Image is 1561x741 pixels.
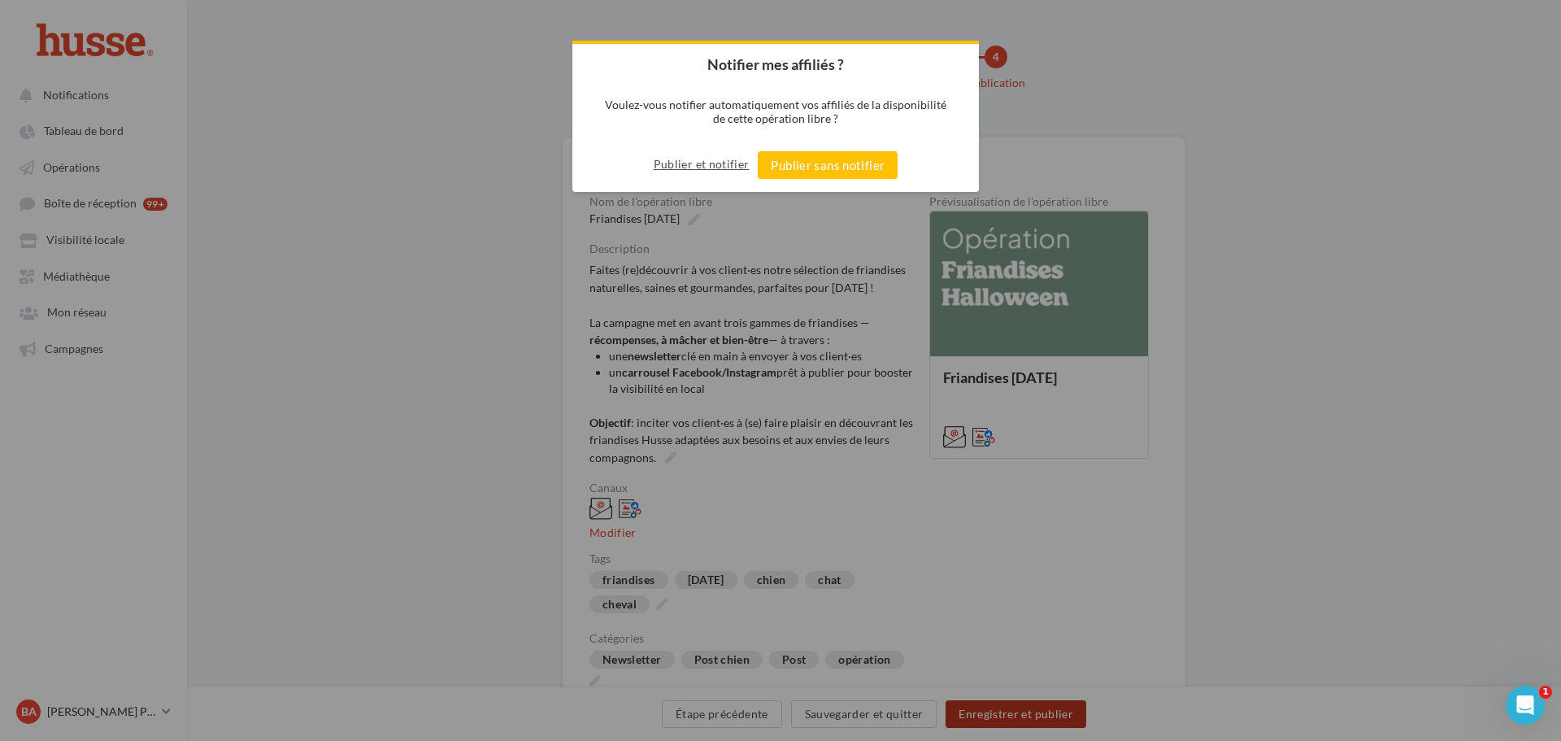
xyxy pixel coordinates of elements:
[572,44,979,85] h2: Notifier mes affiliés ?
[654,151,750,177] button: Publier et notifier
[572,85,979,138] p: Voulez-vous notifier automatiquement vos affiliés de la disponibilité de cette opération libre ?
[1506,686,1545,725] iframe: Intercom live chat
[1539,686,1552,699] span: 1
[758,151,898,179] button: Publier sans notifier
